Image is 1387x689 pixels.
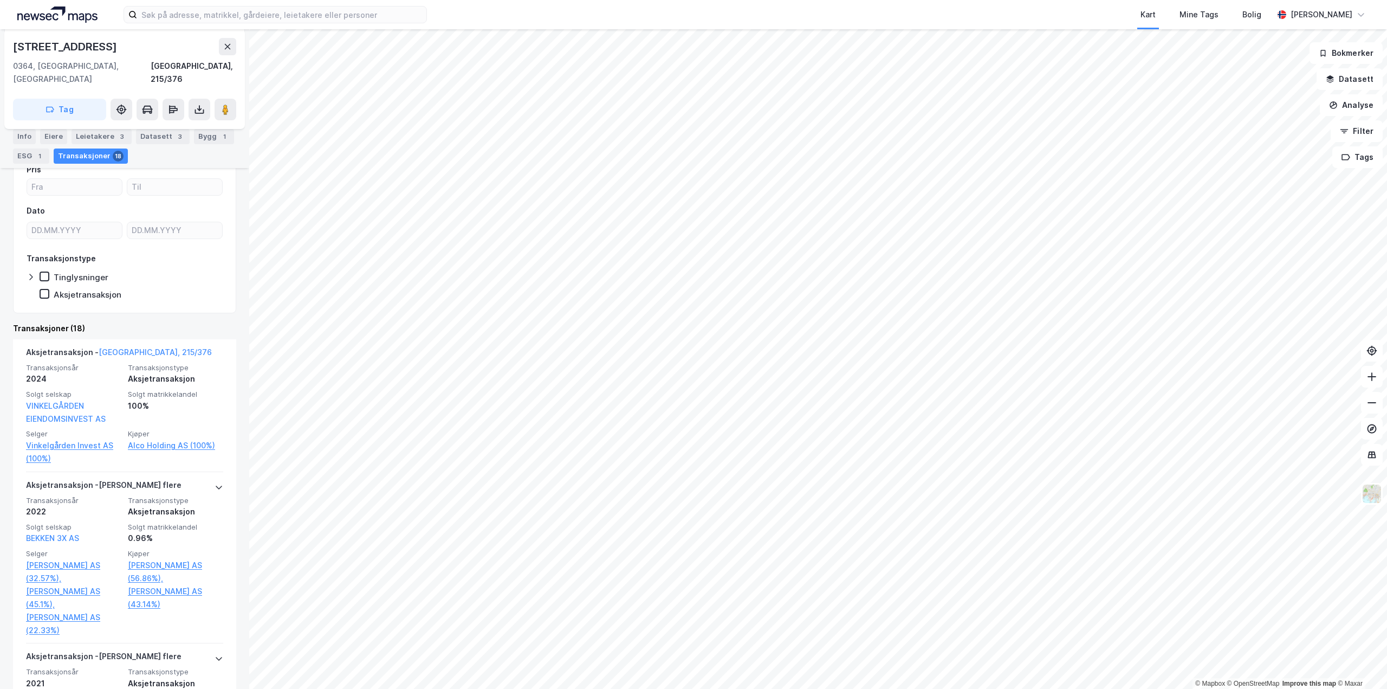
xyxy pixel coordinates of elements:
[1332,146,1383,168] button: Tags
[1282,680,1336,687] a: Improve this map
[1317,68,1383,90] button: Datasett
[128,439,223,452] a: Alco Holding AS (100%)
[1227,680,1280,687] a: OpenStreetMap
[174,131,185,142] div: 3
[1333,637,1387,689] div: Kontrollprogram for chat
[1362,484,1382,504] img: Z
[128,549,223,558] span: Kjøper
[128,667,223,677] span: Transaksjonstype
[27,252,96,265] div: Transaksjonstype
[26,439,121,465] a: Vinkelgården Invest AS (100%)
[99,347,212,357] a: [GEOGRAPHIC_DATA], 215/376
[13,99,106,120] button: Tag
[54,289,121,300] div: Aksjetransaksjon
[13,322,236,335] div: Transaksjoner (18)
[26,611,121,637] a: [PERSON_NAME] AS (22.33%)
[116,131,127,142] div: 3
[26,585,121,611] a: [PERSON_NAME] AS (45.1%),
[1320,94,1383,116] button: Analyse
[128,505,223,518] div: Aksjetransaksjon
[26,372,121,385] div: 2024
[26,559,121,585] a: [PERSON_NAME] AS (32.57%),
[128,400,223,413] div: 100%
[1291,8,1352,21] div: [PERSON_NAME]
[136,129,190,144] div: Datasett
[1333,637,1387,689] iframe: Chat Widget
[17,7,98,23] img: logo.a4113a55bc3d86da70a041830d287a7e.svg
[127,179,222,195] input: Til
[1140,8,1156,21] div: Kart
[128,559,223,585] a: [PERSON_NAME] AS (56.86%),
[1195,680,1225,687] a: Mapbox
[26,346,212,363] div: Aksjetransaksjon -
[72,129,132,144] div: Leietakere
[128,523,223,532] span: Solgt matrikkelandel
[127,222,222,239] input: DD.MM.YYYY
[13,60,151,86] div: 0364, [GEOGRAPHIC_DATA], [GEOGRAPHIC_DATA]
[54,149,128,164] div: Transaksjoner
[13,129,36,144] div: Info
[1310,42,1383,64] button: Bokmerker
[128,585,223,611] a: [PERSON_NAME] AS (43.14%)
[128,363,223,372] span: Transaksjonstype
[128,390,223,399] span: Solgt matrikkelandel
[26,390,121,399] span: Solgt selskap
[13,38,119,55] div: [STREET_ADDRESS]
[1242,8,1261,21] div: Bolig
[26,479,182,496] div: Aksjetransaksjon - [PERSON_NAME] flere
[13,149,49,164] div: ESG
[27,204,45,217] div: Dato
[54,272,108,282] div: Tinglysninger
[26,505,121,518] div: 2022
[1179,8,1219,21] div: Mine Tags
[27,163,41,176] div: Pris
[26,363,121,372] span: Transaksjonsår
[26,650,182,667] div: Aksjetransaksjon - [PERSON_NAME] flere
[1331,120,1383,142] button: Filter
[26,523,121,532] span: Solgt selskap
[26,401,106,423] a: VINKELGÅRDEN EIENDOMSINVEST AS
[26,533,79,543] a: BEKKEN 3X AS
[128,532,223,545] div: 0.96%
[34,151,45,162] div: 1
[27,179,122,195] input: Fra
[128,372,223,385] div: Aksjetransaksjon
[128,429,223,439] span: Kjøper
[194,129,234,144] div: Bygg
[27,222,122,239] input: DD.MM.YYYY
[26,429,121,439] span: Selger
[26,496,121,505] span: Transaksjonsår
[137,7,426,23] input: Søk på adresse, matrikkel, gårdeiere, leietakere eller personer
[151,60,236,86] div: [GEOGRAPHIC_DATA], 215/376
[40,129,67,144] div: Eiere
[26,549,121,558] span: Selger
[113,151,124,162] div: 18
[26,667,121,677] span: Transaksjonsår
[128,496,223,505] span: Transaksjonstype
[219,131,230,142] div: 1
